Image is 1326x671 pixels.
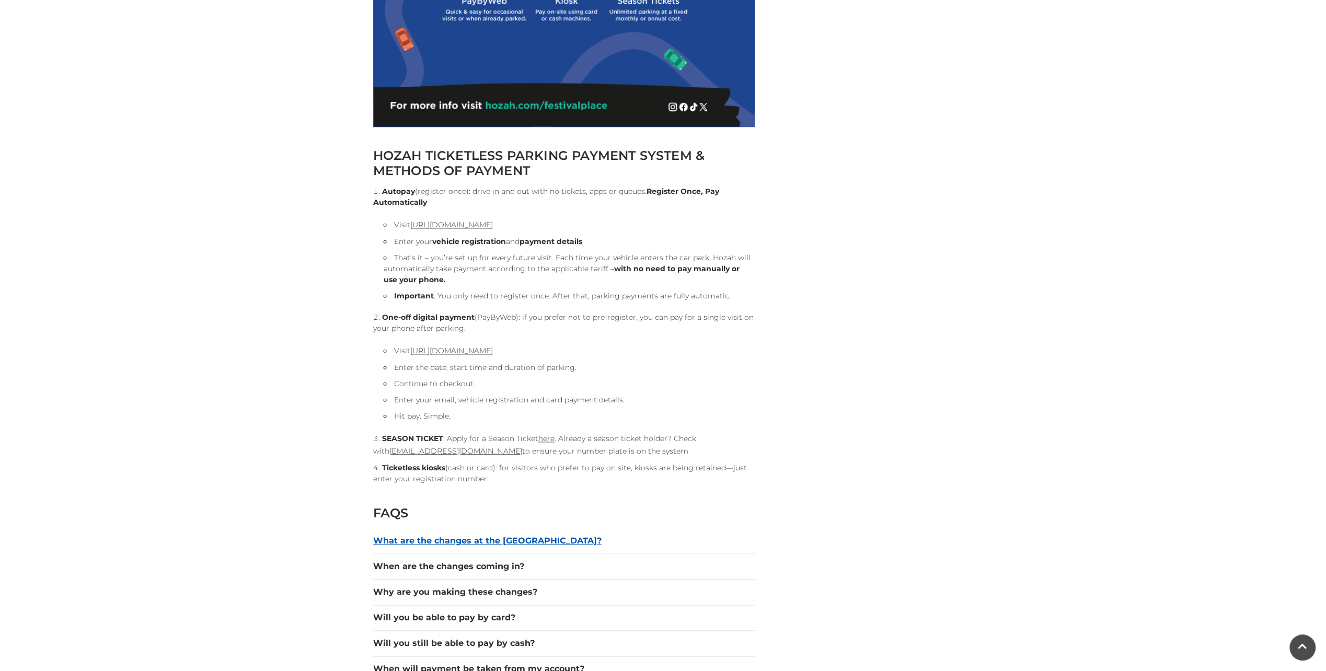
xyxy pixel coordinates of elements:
li: Enter the date, start time and duration of parking. [384,362,755,373]
button: When are the changes coming in? [373,560,755,573]
li: Continue to checkout. [384,378,755,389]
li: (PayByWeb): if you prefer not to pre-register, you can pay for a single visit on your phone after... [373,312,755,422]
li: (cash or card): for visitors who prefer to pay on site, kiosks are being retained—just enter your... [373,462,755,484]
strong: Ticketless kiosks [382,463,445,472]
li: (register once): drive in and out with no tickets, apps or queues. [373,186,755,302]
button: Will you be able to pay by card? [373,611,755,624]
li: Enter your and [384,236,755,247]
h2: HOZAH TICKETLESS PARKING PAYMENT SYSTEM & METHODS OF PAYMENT [373,148,755,178]
button: Why are you making these changes? [373,586,755,598]
a: here [538,434,555,443]
li: : You only need to register once. After that, parking payments are fully automatic. [384,291,755,302]
button: Will you still be able to pay by cash? [373,637,755,650]
strong: SEASON TICKET [382,434,443,443]
strong: payment details [520,237,582,246]
li: Enter your email, vehicle registration and card payment details. [384,395,755,406]
strong: Important [394,291,434,300]
h2: FAQS [373,505,755,520]
li: Hit pay. Simple. [384,411,755,422]
a: [URL][DOMAIN_NAME] [410,346,493,355]
a: [URL][DOMAIN_NAME] [410,220,493,229]
button: What are the changes at the [GEOGRAPHIC_DATA]? [373,535,755,547]
a: [EMAIL_ADDRESS][DOMAIN_NAME] [389,446,522,456]
li: That’s it – you’re set up for every future visit. Each time your vehicle enters the car park, Hoz... [384,252,755,285]
strong: Autopay [382,187,415,196]
li: : Apply for a Season Ticket . Already a season ticket holder? Check with to ensure your number pl... [373,432,755,457]
strong: vehicle registration [432,237,506,246]
li: Visit [384,218,755,231]
li: Visit [384,344,755,357]
strong: Register Once, Pay Automatically [373,187,719,207]
strong: One-off digital payment [382,313,475,322]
